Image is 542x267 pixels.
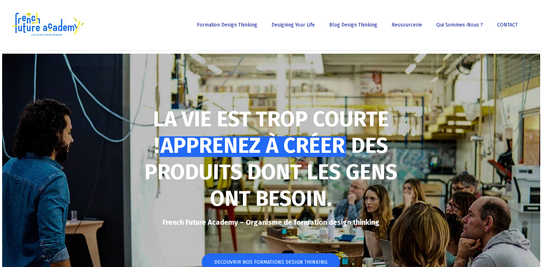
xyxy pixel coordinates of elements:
[388,23,426,28] a: Ressourcerie
[160,133,345,159] span: APPRENEZ À CRÉER
[392,22,422,28] span: Ressourcerie
[193,23,261,28] a: Formation Design Thinking
[268,23,318,28] a: Designing Your Life
[497,22,518,28] span: CONTACT
[326,23,381,28] a: Blog Design Thinking
[436,22,483,28] span: Qui sommes-nous ?
[10,11,86,39] img: French Future Academy
[197,22,257,28] span: Formation Design Thinking
[214,259,327,266] span: DECOUVRIR NOS FORMATIONS DESIGN THINKING
[329,22,377,28] span: Blog Design Thinking
[153,106,389,159] strong: LA VIE EST TROP COURTE !
[144,133,397,212] strong: DES PRODUITS DONT LES GENS ONT BESOIN.
[272,22,315,28] span: Designing Your Life
[494,23,521,28] a: CONTACT
[433,23,486,28] a: Qui sommes-nous ?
